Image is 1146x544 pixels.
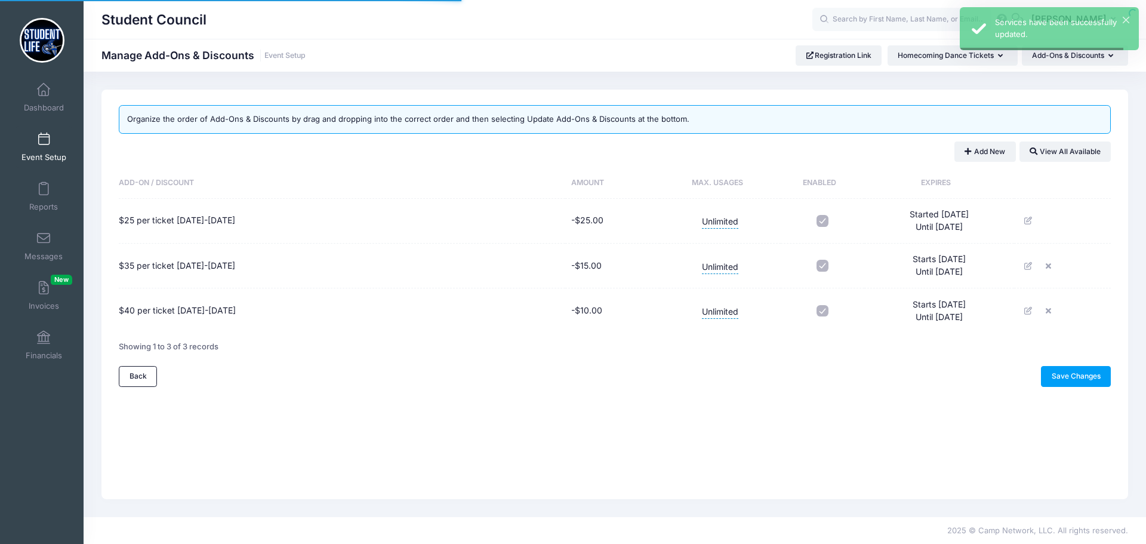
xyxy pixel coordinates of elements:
[812,8,991,32] input: Search by First Name, Last Name, or Email...
[119,199,565,244] td: $25 per ticket [DATE]-[DATE]
[16,275,72,316] a: InvoicesNew
[702,213,738,229] span: Unlimited
[29,301,59,311] span: Invoices
[119,366,157,386] a: Back
[16,126,72,168] a: Event Setup
[26,351,62,361] span: Financials
[954,142,1016,162] button: Add New
[21,152,66,162] span: Event Setup
[796,45,882,66] a: Registration Link
[24,251,63,262] span: Messages
[898,51,994,60] span: Homecoming Dance Tickets
[119,168,565,199] th: Add-On / Discount
[565,288,660,333] td: -$10.00
[119,244,565,288] td: $35 per ticket [DATE]-[DATE]
[16,76,72,118] a: Dashboard
[947,525,1128,535] span: 2025 © Camp Network, LLC. All rights reserved.
[702,303,738,319] span: Unlimited
[20,18,64,63] img: Student Council
[565,168,660,199] th: Amount
[781,168,864,199] th: Enabled
[101,49,306,62] h1: Manage Add-Ons & Discounts
[1019,142,1111,162] button: View All Available
[51,275,72,285] span: New
[565,199,660,244] td: -$25.00
[864,199,1014,244] td: Started [DATE] Until [DATE]
[864,288,1014,333] td: Starts [DATE] Until [DATE]
[702,258,738,274] span: Unlimited
[119,333,218,361] div: Showing 1 to 3 of 3 records
[864,168,1014,199] th: Expires
[1024,6,1128,33] button: [PERSON_NAME]
[565,244,660,288] td: -$15.00
[264,51,306,60] a: Event Setup
[864,244,1014,288] td: Starts [DATE] Until [DATE]
[16,324,72,366] a: Financials
[888,45,1018,66] button: Homecoming Dance Tickets
[995,17,1129,40] div: Services have been successfully updated.
[1022,45,1128,66] button: Add-Ons & Discounts
[1123,17,1129,23] button: ×
[24,103,64,113] span: Dashboard
[16,176,72,217] a: Reports
[119,105,1111,134] div: Organize the order of Add-Ons & Discounts by drag and dropping into the correct order and then se...
[101,6,207,33] h1: Student Council
[1041,366,1111,386] a: Save Changes
[16,225,72,267] a: Messages
[660,168,781,199] th: Max. Usages
[119,288,565,333] td: $40 per ticket [DATE]-[DATE]
[29,202,58,212] span: Reports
